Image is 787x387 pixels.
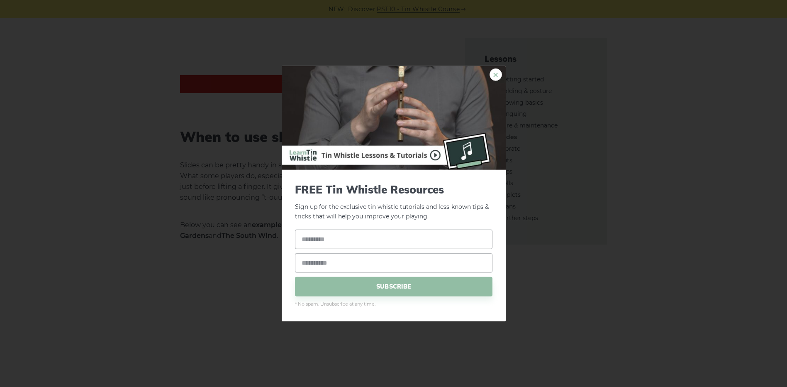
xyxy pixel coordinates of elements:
[295,183,492,196] span: FREE Tin Whistle Resources
[295,277,492,296] span: SUBSCRIBE
[295,300,492,308] span: * No spam. Unsubscribe at any time.
[282,66,506,170] img: Tin Whistle Buying Guide Preview
[295,183,492,221] p: Sign up for the exclusive tin whistle tutorials and less-known tips & tricks that will help you i...
[490,69,502,81] a: ×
